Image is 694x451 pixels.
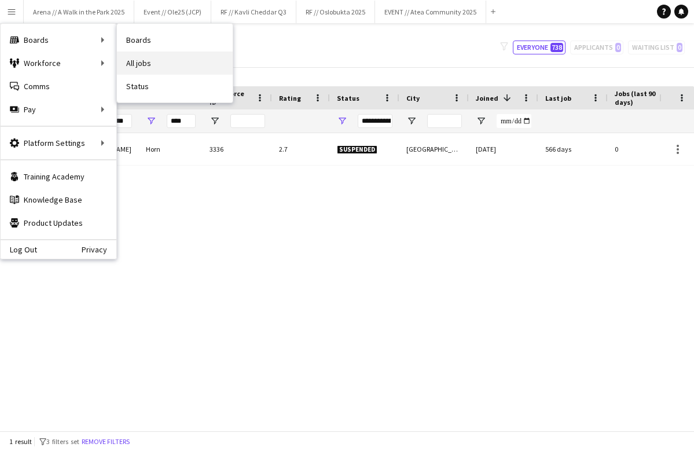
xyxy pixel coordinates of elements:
a: Log Out [1,245,37,254]
input: City Filter Input [427,114,462,128]
div: 0 [608,133,681,165]
button: Event // Ole25 (JCP) [134,1,211,23]
button: Arena // A Walk in the Park 2025 [24,1,134,23]
button: Open Filter Menu [406,116,417,126]
div: 3336 [203,133,272,165]
button: Open Filter Menu [476,116,486,126]
button: Open Filter Menu [146,116,156,126]
a: All jobs [117,52,233,75]
div: Boards [1,28,116,52]
button: Remove filters [79,435,132,448]
span: 738 [550,43,563,52]
span: Suspended [337,145,377,154]
span: Rating [279,94,301,102]
button: Open Filter Menu [337,116,347,126]
input: First Name Filter Input [103,114,132,128]
a: Knowledge Base [1,188,116,211]
div: Pay [1,98,116,121]
span: Joined [476,94,498,102]
a: Privacy [82,245,116,254]
span: 3 filters set [46,437,79,446]
div: [GEOGRAPHIC_DATA] [399,133,469,165]
span: Last job [545,94,571,102]
input: Last Name Filter Input [167,114,196,128]
div: Workforce [1,52,116,75]
button: EVENT // Atea Community 2025 [375,1,486,23]
button: Everyone738 [513,41,566,54]
a: Status [117,75,233,98]
span: Jobs (last 90 days) [615,89,660,107]
div: [DATE] [469,133,538,165]
a: Boards [117,28,233,52]
button: RF // Oslobukta 2025 [296,1,375,23]
input: Workforce ID Filter Input [230,114,265,128]
button: RF // Kavli Cheddar Q3 [211,1,296,23]
a: Training Academy [1,165,116,188]
div: 566 days [538,133,608,165]
span: City [406,94,420,102]
a: Product Updates [1,211,116,234]
a: Comms [1,75,116,98]
div: Platform Settings [1,131,116,155]
input: Joined Filter Input [497,114,531,128]
span: Status [337,94,359,102]
button: Open Filter Menu [210,116,220,126]
div: Horn [139,133,203,165]
div: 2.7 [272,133,330,165]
